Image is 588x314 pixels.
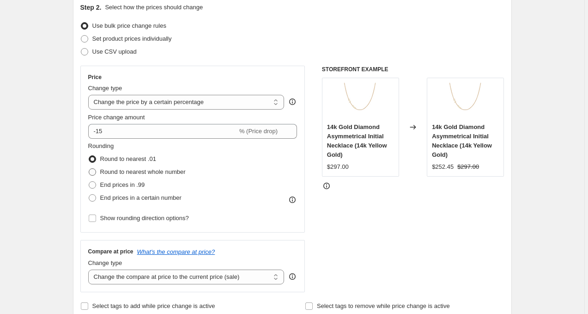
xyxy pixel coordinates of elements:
span: % (Price drop) [239,128,278,135]
div: help [288,97,297,106]
span: End prices in .99 [100,181,145,188]
div: help [288,272,297,281]
span: 14k Gold Diamond Asymmetrical Initial Necklace (14k Yellow Gold) [327,123,387,158]
h3: Price [88,74,102,81]
span: Use CSV upload [92,48,137,55]
button: What's the compare at price? [137,248,215,255]
img: Screen_Shot_2019-05-19_at_9.20.46_PM_80x.png [447,83,484,120]
span: Show rounding direction options? [100,215,189,222]
strike: $297.00 [457,162,479,172]
span: Select tags to remove while price change is active [317,302,450,309]
span: Change type [88,259,122,266]
h6: STOREFRONT EXAMPLE [322,66,504,73]
h3: Compare at price [88,248,133,255]
span: Round to nearest .01 [100,155,156,162]
span: Set product prices individually [92,35,172,42]
span: End prices in a certain number [100,194,182,201]
span: Select tags to add while price change is active [92,302,215,309]
div: $297.00 [327,162,349,172]
h2: Step 2. [80,3,102,12]
span: Rounding [88,142,114,149]
span: Round to nearest whole number [100,168,186,175]
div: $252.45 [432,162,454,172]
span: 14k Gold Diamond Asymmetrical Initial Necklace (14k Yellow Gold) [432,123,492,158]
span: Use bulk price change rules [92,22,166,29]
span: Price change amount [88,114,145,121]
input: -15 [88,124,237,139]
img: Screen_Shot_2019-05-19_at_9.20.46_PM_80x.png [342,83,379,120]
p: Select how the prices should change [105,3,203,12]
span: Change type [88,85,122,92]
